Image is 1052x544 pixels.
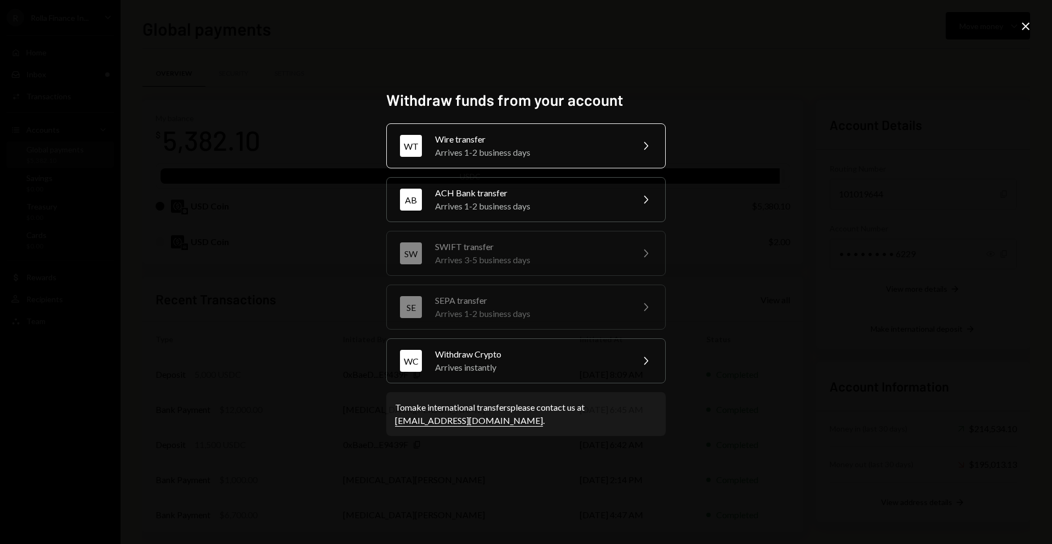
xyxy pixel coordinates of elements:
div: SEPA transfer [435,294,626,307]
div: To make international transfers please contact us at . [395,401,657,427]
div: Arrives 3-5 business days [435,253,626,267]
div: Arrives instantly [435,361,626,374]
div: SE [400,296,422,318]
div: SW [400,242,422,264]
button: SWSWIFT transferArrives 3-5 business days [386,231,666,276]
a: [EMAIL_ADDRESS][DOMAIN_NAME] [395,415,543,427]
div: AB [400,189,422,211]
div: Withdraw Crypto [435,348,626,361]
div: WT [400,135,422,157]
div: Arrives 1-2 business days [435,307,626,320]
div: ACH Bank transfer [435,186,626,200]
button: ABACH Bank transferArrives 1-2 business days [386,177,666,222]
h2: Withdraw funds from your account [386,89,666,111]
div: Arrives 1-2 business days [435,200,626,213]
div: SWIFT transfer [435,240,626,253]
button: WCWithdraw CryptoArrives instantly [386,338,666,383]
button: WTWire transferArrives 1-2 business days [386,123,666,168]
div: Arrives 1-2 business days [435,146,626,159]
div: Wire transfer [435,133,626,146]
div: WC [400,350,422,372]
button: SESEPA transferArrives 1-2 business days [386,285,666,330]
